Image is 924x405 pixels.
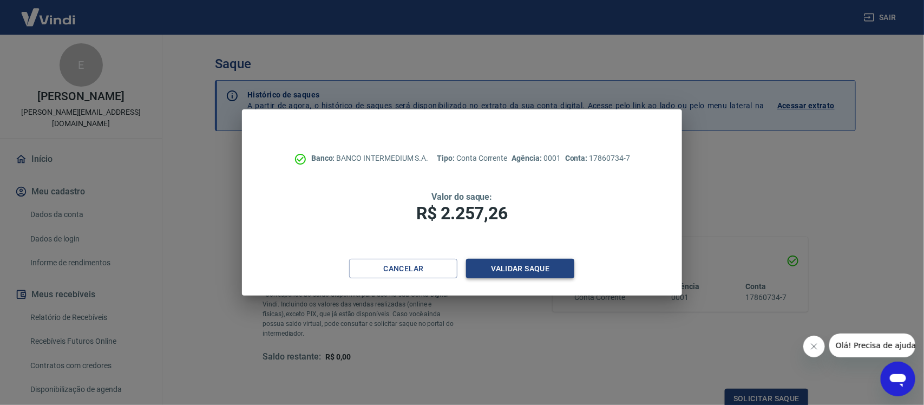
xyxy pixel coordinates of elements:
[416,203,507,224] span: R$ 2.257,26
[6,8,91,16] span: Olá! Precisa de ajuda?
[437,154,456,162] span: Tipo:
[565,153,630,164] p: 17860734-7
[437,153,507,164] p: Conta Corrente
[466,259,574,279] button: Validar saque
[431,192,492,202] span: Valor do saque:
[512,153,561,164] p: 0001
[349,259,457,279] button: Cancelar
[803,336,825,357] iframe: Fechar mensagem
[565,154,589,162] span: Conta:
[512,154,544,162] span: Agência:
[311,154,337,162] span: Banco:
[311,153,429,164] p: BANCO INTERMEDIUM S.A.
[829,334,915,357] iframe: Mensagem da empresa
[881,362,915,396] iframe: Botão para abrir a janela de mensagens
